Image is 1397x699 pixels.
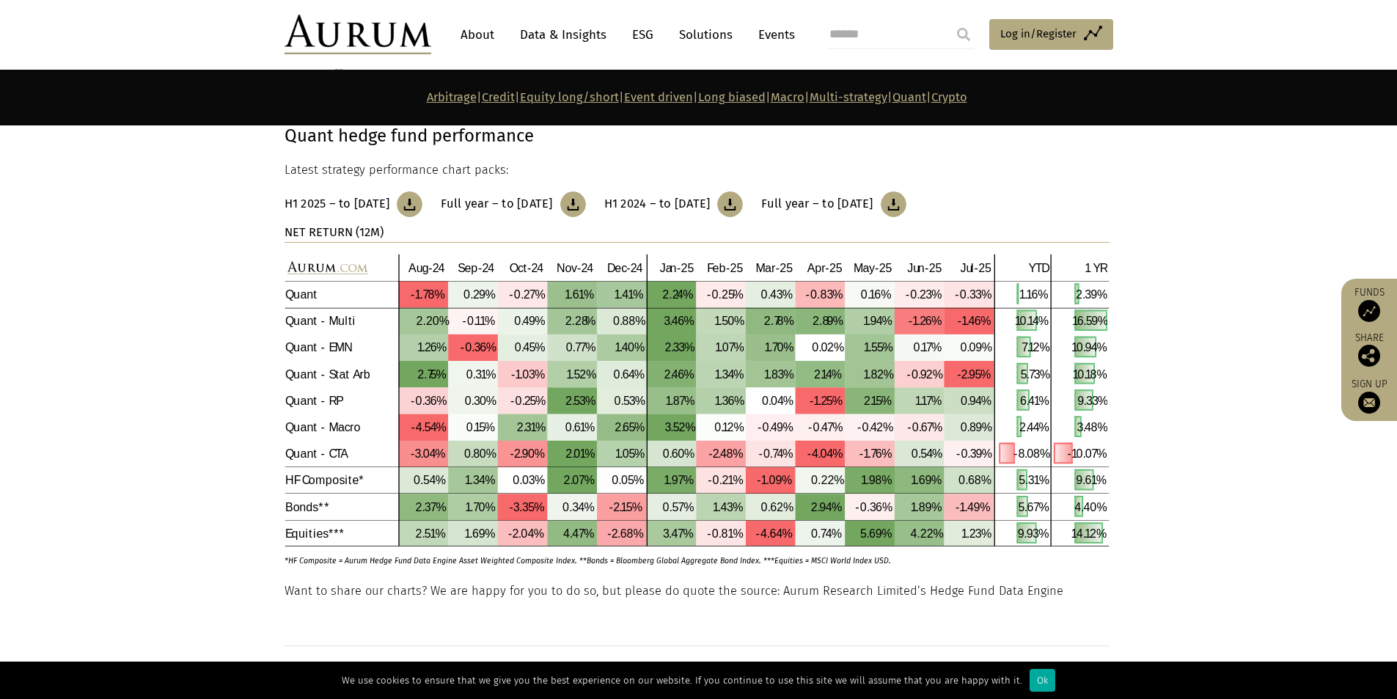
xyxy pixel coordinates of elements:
[761,197,873,211] h3: Full year – to [DATE]
[717,191,743,217] img: Download Article
[698,90,766,104] a: Long biased
[672,21,740,48] a: Solutions
[285,15,431,54] img: Aurum
[285,547,1068,567] p: *HF Composite = Aurum Hedge Fund Data Engine Asset Weighted Composite Index. **Bonds = Bloomberg ...
[453,21,502,48] a: About
[771,90,804,104] a: Macro
[949,20,978,49] input: Submit
[1000,25,1077,43] span: Log in/Register
[1349,378,1390,414] a: Sign up
[931,90,967,104] a: Crypto
[397,191,422,217] img: Download Article
[751,21,795,48] a: Events
[604,197,711,211] h3: H1 2024 – to [DATE]
[1358,345,1380,367] img: Share this post
[427,90,477,104] a: Arbitrage
[285,197,390,211] h3: H1 2025 – to [DATE]
[1030,669,1055,692] div: Ok
[810,90,887,104] a: Multi-strategy
[989,19,1113,50] a: Log in/Register
[285,161,1110,180] p: Latest strategy performance chart packs:
[285,582,1110,601] p: Want to share our charts? We are happy for you to do so, but please do quote the source: Aurum Re...
[892,90,926,104] a: Quant
[285,225,384,239] strong: NET RETURN (12M)
[604,191,744,217] a: H1 2024 – to [DATE]
[441,197,552,211] h3: Full year – to [DATE]
[482,90,515,104] a: Credit
[881,191,906,217] img: Download Article
[1358,392,1380,414] img: Sign up to our newsletter
[285,125,534,146] strong: Quant hedge fund performance
[560,191,586,217] img: Download Article
[761,191,906,217] a: Full year – to [DATE]
[625,21,661,48] a: ESG
[1358,300,1380,322] img: Access Funds
[520,90,619,104] a: Equity long/short
[1349,333,1390,367] div: Share
[441,191,585,217] a: Full year – to [DATE]
[285,191,423,217] a: H1 2025 – to [DATE]
[624,90,693,104] a: Event driven
[1349,286,1390,322] a: Funds
[513,21,614,48] a: Data & Insights
[427,90,967,104] strong: | | | | | | | |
